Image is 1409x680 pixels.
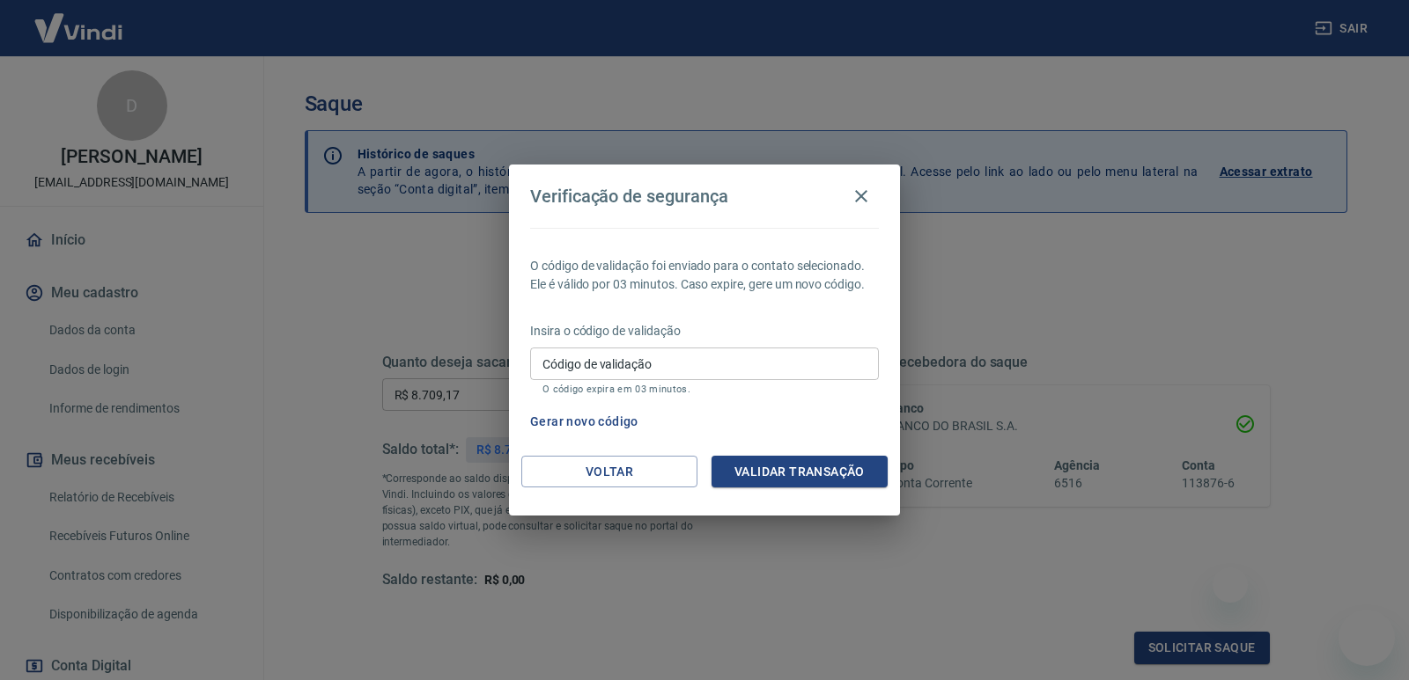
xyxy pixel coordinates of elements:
button: Gerar novo código [523,406,645,438]
button: Validar transação [712,456,888,488]
p: Insira o código de validação [530,322,879,340]
h4: Verificação de segurança [530,186,728,207]
p: O código expira em 03 minutos. [542,384,867,395]
button: Voltar [521,456,697,488]
iframe: Botão para abrir a janela de mensagens [1339,610,1395,666]
p: O código de validação foi enviado para o contato selecionado. Ele é válido por 03 minutos. Caso e... [530,257,879,294]
iframe: Fechar mensagem [1213,567,1248,603]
